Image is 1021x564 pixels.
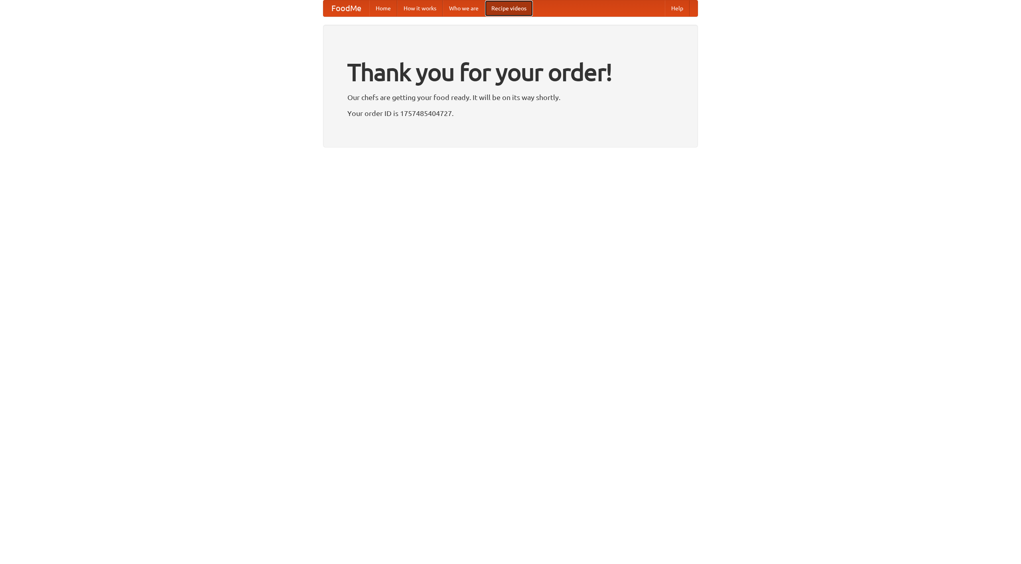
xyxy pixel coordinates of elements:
a: Home [369,0,397,16]
a: Help [665,0,690,16]
h1: Thank you for your order! [347,53,674,91]
p: Our chefs are getting your food ready. It will be on its way shortly. [347,91,674,103]
a: How it works [397,0,443,16]
a: FoodMe [323,0,369,16]
p: Your order ID is 1757485404727. [347,107,674,119]
a: Recipe videos [485,0,533,16]
a: Who we are [443,0,485,16]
